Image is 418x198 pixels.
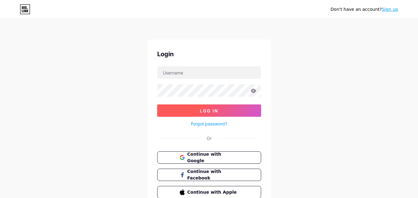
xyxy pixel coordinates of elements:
[330,6,398,13] div: Don't have an account?
[157,169,261,181] button: Continue with Facebook
[187,189,238,196] span: Continue with Apple
[187,168,238,181] span: Continue with Facebook
[207,135,212,141] div: Or
[200,108,218,113] span: Log In
[157,66,261,79] input: Username
[157,151,261,164] button: Continue with Google
[382,7,398,12] a: Sign up
[191,120,227,127] a: Forgot password?
[187,151,238,164] span: Continue with Google
[157,49,261,59] div: Login
[157,104,261,117] button: Log In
